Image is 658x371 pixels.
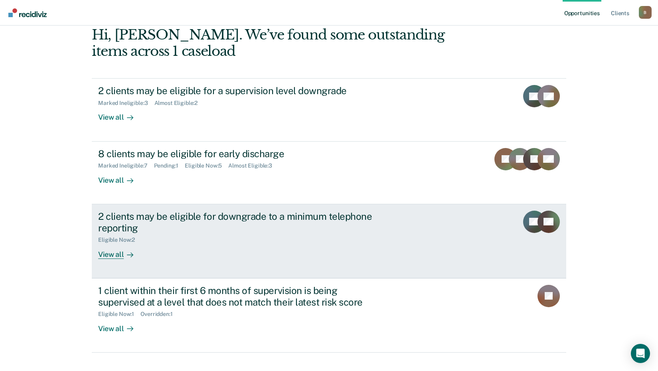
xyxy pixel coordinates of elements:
[98,162,154,169] div: Marked Ineligible : 7
[92,142,566,204] a: 8 clients may be eligible for early dischargeMarked Ineligible:7Pending:1Eligible Now:5Almost Eli...
[98,85,378,97] div: 2 clients may be eligible for a supervision level downgrade
[98,243,143,259] div: View all
[631,344,650,363] div: Open Intercom Messenger
[98,148,378,160] div: 8 clients may be eligible for early discharge
[98,211,378,234] div: 2 clients may be eligible for downgrade to a minimum telephone reporting
[228,162,279,169] div: Almost Eligible : 3
[98,285,378,308] div: 1 client within their first 6 months of supervision is being supervised at a level that does not ...
[98,107,143,122] div: View all
[639,6,652,19] button: Profile dropdown button
[92,27,471,59] div: Hi, [PERSON_NAME]. We’ve found some outstanding items across 1 caseload
[140,311,179,318] div: Overridden : 1
[154,100,204,107] div: Almost Eligible : 2
[92,204,566,278] a: 2 clients may be eligible for downgrade to a minimum telephone reportingEligible Now:2View all
[98,318,143,333] div: View all
[98,237,141,243] div: Eligible Now : 2
[639,6,652,19] div: B
[154,162,185,169] div: Pending : 1
[185,162,228,169] div: Eligible Now : 5
[92,278,566,353] a: 1 client within their first 6 months of supervision is being supervised at a level that does not ...
[98,311,140,318] div: Eligible Now : 1
[92,78,566,141] a: 2 clients may be eligible for a supervision level downgradeMarked Ineligible:3Almost Eligible:2Vi...
[98,100,154,107] div: Marked Ineligible : 3
[98,169,143,185] div: View all
[8,8,47,17] img: Recidiviz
